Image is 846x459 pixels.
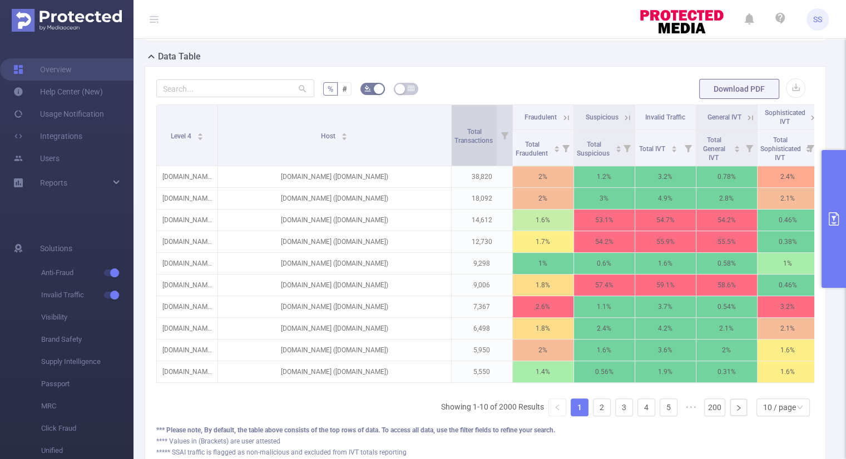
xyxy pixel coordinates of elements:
[615,148,621,151] i: icon: caret-down
[577,141,611,157] span: Total Suspicious
[157,253,217,274] p: [DOMAIN_NAME]
[707,113,741,121] span: General IVT
[682,398,700,416] span: •••
[157,188,217,209] p: [DOMAIN_NAME]
[635,209,696,231] p: 54.7%
[452,188,512,209] p: 18,092
[218,296,451,317] p: [DOMAIN_NAME] ([DOMAIN_NAME])
[574,361,635,382] p: 0.56%
[765,109,805,126] span: Sophisticated IVT
[41,417,133,440] span: Click Fraud
[454,128,494,144] span: Total Transactions
[157,340,217,361] p: [DOMAIN_NAME]
[218,188,451,209] p: [DOMAIN_NAME] ([DOMAIN_NAME])
[760,136,801,162] span: Total Sophisticated IVT
[696,253,757,274] p: 0.58%
[699,79,779,99] button: Download PDF
[341,131,348,138] div: Sort
[696,318,757,339] p: 2.1%
[813,8,822,31] span: SS
[197,131,203,134] i: icon: caret-up
[513,231,573,252] p: 1.7%
[554,404,561,411] i: icon: left
[619,130,635,166] i: Filter menu
[671,144,677,151] div: Sort
[735,405,742,411] i: icon: right
[574,275,635,296] p: 57.4%
[637,398,655,416] li: 4
[615,144,622,151] div: Sort
[553,148,560,151] i: icon: caret-down
[497,105,512,166] i: Filter menu
[696,166,757,187] p: 0.78%
[218,166,451,187] p: [DOMAIN_NAME] ([DOMAIN_NAME])
[758,275,818,296] p: 0.46%
[156,436,814,446] div: **** Values in (Brackets) are user attested
[758,209,818,231] p: 0.46%
[157,209,217,231] p: [DOMAIN_NAME]
[441,398,544,416] li: Showing 1-10 of 2000 Results
[513,275,573,296] p: 1.8%
[703,136,725,162] span: Total General IVT
[758,166,818,187] p: 2.4%
[452,209,512,231] p: 14,612
[574,296,635,317] p: 1.1%
[171,132,193,140] span: Level 4
[13,125,82,147] a: Integrations
[734,144,740,151] div: Sort
[696,275,757,296] p: 58.6%
[41,306,133,328] span: Visibility
[696,296,757,317] p: 0.54%
[41,284,133,306] span: Invalid Traffic
[218,231,451,252] p: [DOMAIN_NAME] ([DOMAIN_NAME])
[616,399,632,416] a: 3
[635,231,696,252] p: 55.9%
[704,398,725,416] li: 200
[218,275,451,296] p: [DOMAIN_NAME] ([DOMAIN_NAME])
[803,130,818,166] i: Filter menu
[574,166,635,187] p: 1.2%
[41,373,133,395] span: Passport
[635,275,696,296] p: 59.1%
[734,144,740,147] i: icon: caret-up
[553,144,560,147] i: icon: caret-up
[408,85,414,92] i: icon: table
[342,131,348,134] i: icon: caret-up
[615,144,621,147] i: icon: caret-up
[635,318,696,339] p: 4.2%
[328,84,333,93] span: %
[548,398,566,416] li: Previous Page
[635,188,696,209] p: 4.9%
[741,130,757,166] i: Filter menu
[796,404,803,412] i: icon: down
[513,296,573,317] p: 2.6%
[516,141,550,157] span: Total Fraudulent
[157,231,217,252] p: [DOMAIN_NAME]
[758,253,818,274] p: 1%
[660,399,677,416] a: 5
[574,188,635,209] p: 3%
[157,166,217,187] p: [DOMAIN_NAME]
[763,399,796,416] div: 10 / page
[615,398,633,416] li: 3
[156,447,814,457] div: ***** SSAI traffic is flagged as non-malicious and excluded from IVT totals reporting
[758,231,818,252] p: 0.38%
[452,275,512,296] p: 9,006
[40,172,67,194] a: Reports
[660,398,677,416] li: 5
[157,318,217,339] p: [DOMAIN_NAME]
[635,361,696,382] p: 1.9%
[696,340,757,361] p: 2%
[513,253,573,274] p: 1%
[13,81,103,103] a: Help Center (New)
[342,84,347,93] span: #
[696,209,757,231] p: 54.2%
[218,318,451,339] p: [DOMAIN_NAME] ([DOMAIN_NAME])
[41,328,133,351] span: Brand Safety
[40,237,72,260] span: Solutions
[218,209,451,231] p: [DOMAIN_NAME] ([DOMAIN_NAME])
[41,395,133,417] span: MRC
[157,296,217,317] p: [DOMAIN_NAME]
[342,136,348,139] i: icon: caret-down
[574,253,635,274] p: 0.6%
